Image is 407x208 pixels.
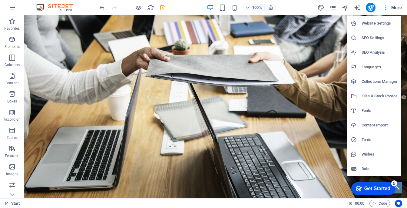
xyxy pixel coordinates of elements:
[362,151,398,158] h6: Wishes
[362,122,398,129] h6: Content Import
[362,49,398,56] h6: SEO Analysis
[362,63,398,71] h6: Languages
[362,107,398,114] h6: Fonts
[362,136,398,143] h6: To-do
[5,3,49,16] div: Get Started 5 items remaining, 0% complete
[362,92,398,100] h6: Files & Stock Photos
[362,34,398,42] h6: SEO Settings
[362,165,398,173] h6: Data
[45,1,51,7] div: 5
[362,78,398,85] h6: Collections Manager
[362,20,398,27] h6: Website Settings
[18,7,44,12] div: Get Started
